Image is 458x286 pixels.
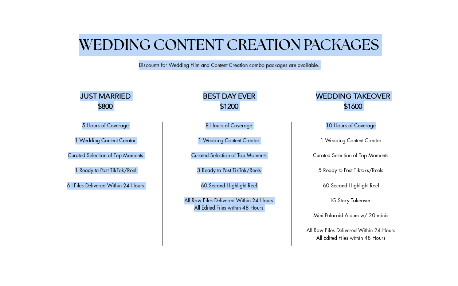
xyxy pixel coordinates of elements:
[79,37,379,53] span: WEDDING CONTENT CREATION PACKAGES
[98,102,113,111] span: $800
[80,92,131,100] span: JUST MARRIED
[194,204,263,211] span: All Edited Files within 48 Hours
[67,182,144,189] span: All Files Delivered Within 24 Hours
[197,167,261,174] span: 3 Ready to Post TikTok/Reels
[203,92,255,111] span: BEST DAY EVER $1200
[201,182,257,189] span: 60 Second Highlight Reel
[323,182,379,189] span: 60 Second Highlight Reel
[316,234,385,241] span: All Edited Files within 48 Hours
[318,167,383,174] span: 5 Ready to Post Tiktoks/Reels
[320,137,381,144] span: 1 Wedding Content Creator
[313,152,388,159] span: Curated Selection of Top Moments
[82,122,129,129] span: 5 Hours of Coverage
[316,92,390,111] span: WEDDING TAKEOVER $1600
[306,227,395,234] span: All Raw Files Delivered Within 24 Hours
[191,152,267,159] span: ​Curated Selection of Top Moments
[139,61,319,68] span: Discounts for Wedding Film and Content Creation combo packages are available.
[198,137,259,144] span: 1 Wedding Content Creator
[326,122,376,129] span: 10 Hours of Coverage
[313,212,388,219] span: Mini Polaroid Album w/ 20 minis
[68,152,143,159] span: ​Curated Selection of Top Moments
[75,137,136,144] span: 1 Wedding Content Creator
[205,122,252,129] span: 8 Hours of Coverage
[184,197,273,204] span: All Raw Files Delivered Within 24 Hours
[75,167,136,174] span: 1 Ready to Post TikTok/Reel
[331,197,371,204] span: IG Story Takeover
